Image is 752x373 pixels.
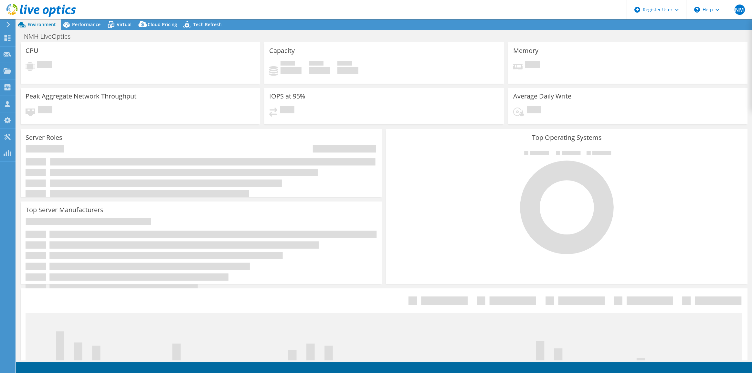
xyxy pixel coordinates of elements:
h3: Top Server Manufacturers [26,206,103,213]
span: Performance [72,21,101,27]
span: Cloud Pricing [148,21,177,27]
span: Tech Refresh [193,21,222,27]
span: Pending [525,61,540,69]
h3: Top Operating Systems [391,134,742,141]
h1: NMH-LiveOptics [21,33,80,40]
span: Pending [280,106,294,115]
span: Total [337,61,352,67]
span: Virtual [117,21,132,27]
h3: Peak Aggregate Network Throughput [26,93,136,100]
h4: 0 GiB [337,67,358,74]
span: NM [735,5,745,15]
svg: \n [694,7,700,13]
h3: Average Daily Write [513,93,571,100]
h3: Capacity [269,47,295,54]
h3: CPU [26,47,38,54]
span: Pending [38,106,52,115]
h3: Memory [513,47,538,54]
span: Environment [27,21,56,27]
span: Pending [527,106,541,115]
span: Free [309,61,323,67]
h4: 0 GiB [281,67,302,74]
h4: 0 GiB [309,67,330,74]
h3: IOPS at 95% [269,93,305,100]
span: Used [281,61,295,67]
span: Pending [37,61,52,69]
h3: Server Roles [26,134,62,141]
